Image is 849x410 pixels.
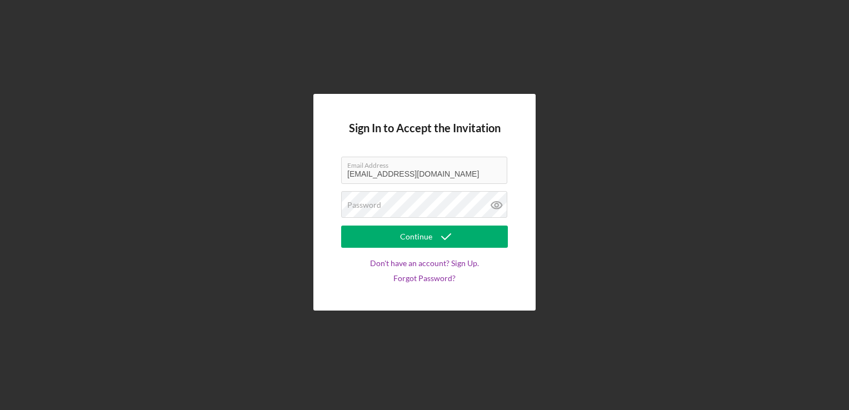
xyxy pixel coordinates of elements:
[349,122,501,134] h4: Sign In to Accept the Invitation
[341,226,508,248] button: Continue
[370,259,479,268] a: Don't have an account? Sign Up.
[347,201,381,209] label: Password
[347,157,507,169] label: Email Address
[400,226,432,248] div: Continue
[393,274,456,283] a: Forgot Password?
